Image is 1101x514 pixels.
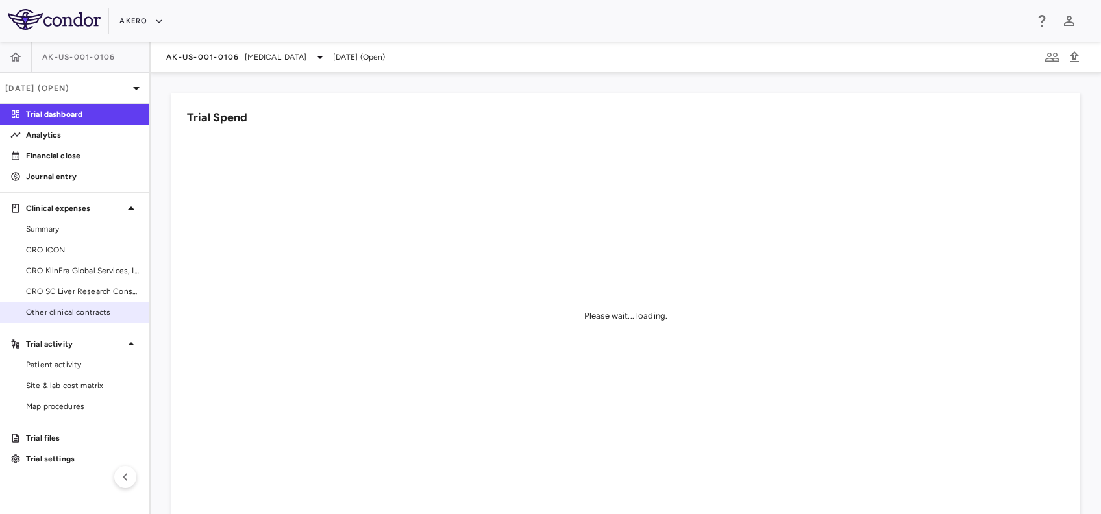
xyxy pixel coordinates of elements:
p: Trial files [26,432,139,444]
img: logo-full-BYUhSk78.svg [8,9,101,30]
p: Trial dashboard [26,108,139,120]
p: Clinical expenses [26,202,123,214]
p: Journal entry [26,171,139,182]
span: [DATE] (Open) [333,51,386,63]
button: Akero [119,11,163,32]
p: Trial activity [26,338,123,350]
span: AK-US-001-0106 [166,52,240,62]
span: CRO KlinEra Global Services, Inc [26,265,139,276]
span: AK-US-001-0106 [42,52,116,62]
p: Trial settings [26,453,139,465]
p: Analytics [26,129,139,141]
span: Site & lab cost matrix [26,380,139,391]
p: [DATE] (Open) [5,82,129,94]
span: CRO SC Liver Research Consortium LLC [26,286,139,297]
span: Map procedures [26,400,139,412]
span: Summary [26,223,139,235]
h6: Trial Spend [187,109,247,127]
span: Other clinical contracts [26,306,139,318]
span: [MEDICAL_DATA] [245,51,307,63]
span: CRO ICON [26,244,139,256]
span: Patient activity [26,359,139,371]
div: Please wait... loading. [584,310,667,322]
p: Financial close [26,150,139,162]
